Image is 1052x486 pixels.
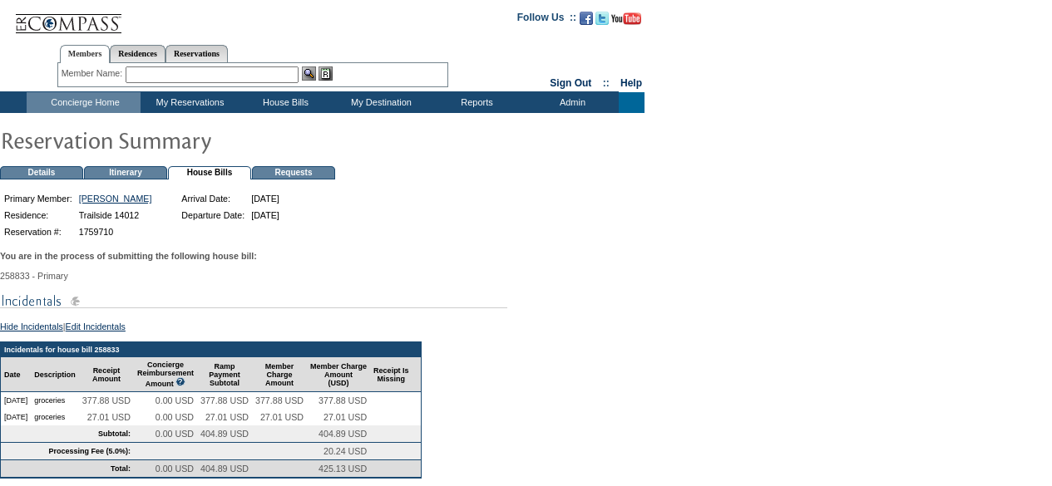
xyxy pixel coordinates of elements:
a: Residences [110,45,165,62]
span: 27.01 USD [87,412,131,422]
td: groceries [31,409,79,425]
span: 404.89 USD [200,429,249,439]
span: 27.01 USD [205,412,249,422]
td: My Destination [332,92,427,113]
td: Concierge Home [27,92,141,113]
td: Processing Fee (5.0%): [1,443,134,460]
span: 377.88 USD [319,395,367,405]
td: Receipt Amount [79,357,134,392]
td: Reports [427,92,523,113]
a: Edit Incidentals [66,322,126,331]
img: View [302,66,316,81]
td: Trailside 14012 [77,208,155,223]
td: My Reservations [141,92,236,113]
a: Become our fan on Facebook [580,17,593,27]
td: Arrival Date: [179,191,247,206]
td: Total: [1,460,134,478]
td: Description [31,357,79,392]
td: Date [1,357,31,392]
span: 0.00 USD [156,464,194,474]
td: Requests [252,166,335,179]
img: questionMark_lightBlue.gif [175,377,185,386]
span: 404.89 USD [319,429,367,439]
span: 20.24 USD [324,446,367,456]
td: House Bills [236,92,332,113]
span: 404.89 USD [200,464,249,474]
td: Ramp Payment Subtotal [197,357,252,392]
td: Subtotal: [1,425,134,443]
span: 377.88 USD [82,395,131,405]
img: Subscribe to our YouTube Channel [611,12,641,25]
td: Reservation #: [2,224,75,239]
td: groceries [31,392,79,409]
a: Follow us on Twitter [595,17,609,27]
td: 1759710 [77,224,155,239]
td: [DATE] [1,392,31,409]
span: :: [603,77,610,89]
td: Itinerary [84,166,167,179]
a: [PERSON_NAME] [79,194,152,204]
span: 27.01 USD [324,412,367,422]
td: House Bills [168,166,251,179]
div: Member Name: [62,66,126,81]
span: 0.00 USD [156,412,194,422]
td: Concierge Reimbursement Amount [134,357,197,392]
td: [DATE] [249,208,282,223]
img: Follow us on Twitter [595,12,609,25]
td: Primary Member: [2,191,75,206]
td: Departure Date: [179,208,247,223]
span: 425.13 USD [319,464,367,474]
span: 0.00 USD [156,429,194,439]
a: Members [60,45,111,63]
span: 377.88 USD [255,395,304,405]
a: Help [620,77,642,89]
span: 0.00 USD [156,395,194,405]
td: Member Charge Amount (USD) [307,357,370,392]
td: [DATE] [1,409,31,425]
span: 377.88 USD [200,395,249,405]
td: Follow Us :: [517,10,576,30]
td: Residence: [2,208,75,223]
a: Reservations [165,45,228,62]
td: Receipt Is Missing [370,357,412,392]
td: [DATE] [249,191,282,206]
img: Become our fan on Facebook [580,12,593,25]
td: Incidentals for house bill 258833 [1,342,421,357]
span: 27.01 USD [260,412,304,422]
td: Member Charge Amount [252,357,307,392]
a: Sign Out [550,77,591,89]
a: Subscribe to our YouTube Channel [611,17,641,27]
td: Admin [523,92,619,113]
img: Reservations [319,66,333,81]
